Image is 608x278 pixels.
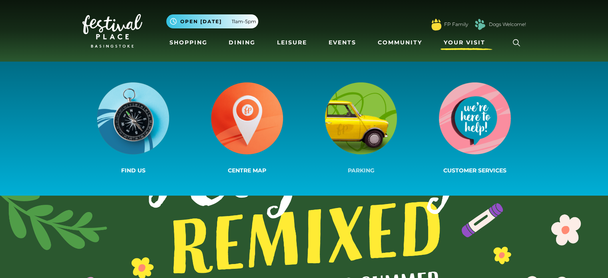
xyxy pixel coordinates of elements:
a: Events [325,35,359,50]
a: Centre Map [190,81,304,176]
span: Your Visit [444,38,485,47]
a: Customer Services [418,81,532,176]
span: 11am-5pm [232,18,256,25]
span: Find us [121,167,146,174]
a: FP Family [444,21,468,28]
a: Parking [304,81,418,176]
a: Dining [225,35,259,50]
a: Dogs Welcome! [489,21,526,28]
a: Leisure [274,35,310,50]
span: Parking [348,167,375,174]
span: Customer Services [443,167,506,174]
span: Centre Map [228,167,266,174]
button: Open [DATE] 11am-5pm [166,14,258,28]
img: Festival Place Logo [82,14,142,48]
span: Open [DATE] [180,18,222,25]
a: Community [375,35,425,50]
a: Your Visit [441,35,492,50]
a: Find us [76,81,190,176]
a: Shopping [166,35,211,50]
